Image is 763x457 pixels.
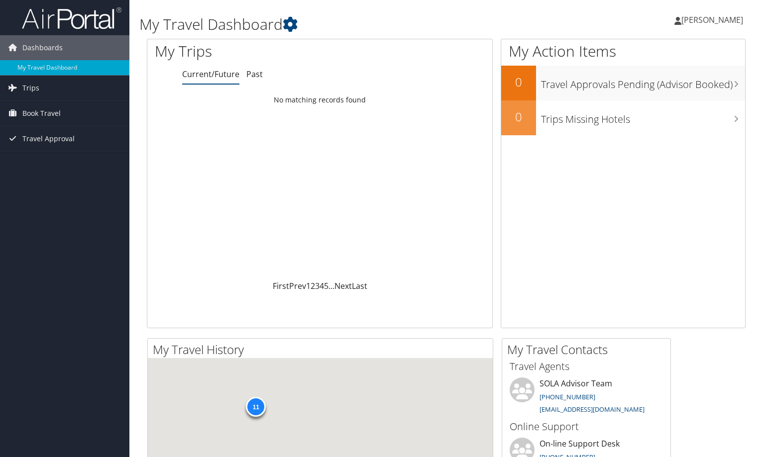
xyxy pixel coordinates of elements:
li: SOLA Advisor Team [505,377,668,418]
td: No matching records found [147,91,492,109]
h3: Online Support [510,420,663,434]
h1: My Trips [155,41,341,62]
h1: My Travel Dashboard [139,14,548,35]
img: airportal-logo.png [22,6,121,30]
a: 2 [311,280,315,291]
a: 5 [324,280,328,291]
span: Travel Approval [22,126,75,151]
a: Current/Future [182,69,239,80]
h2: My Travel History [153,341,493,358]
a: 0Trips Missing Hotels [501,100,746,135]
h2: 0 [501,108,536,125]
a: Last [352,280,367,291]
a: 3 [315,280,320,291]
a: Past [246,69,263,80]
a: 1 [306,280,311,291]
h3: Trips Missing Hotels [541,107,746,126]
a: Prev [289,280,306,291]
a: First [273,280,289,291]
span: Dashboards [22,35,63,60]
span: [PERSON_NAME] [681,14,743,25]
a: [PHONE_NUMBER] [540,392,595,401]
a: 4 [320,280,324,291]
span: Trips [22,76,39,100]
h2: 0 [501,74,536,91]
span: … [328,280,334,291]
h3: Travel Agents [510,360,663,373]
h3: Travel Approvals Pending (Advisor Booked) [541,73,746,91]
h1: My Action Items [501,41,746,62]
a: Next [334,280,352,291]
h2: My Travel Contacts [507,341,670,358]
div: 11 [246,397,266,417]
a: [EMAIL_ADDRESS][DOMAIN_NAME] [540,405,645,414]
a: [PERSON_NAME] [674,5,753,35]
span: Book Travel [22,101,61,126]
a: 0Travel Approvals Pending (Advisor Booked) [501,66,746,100]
